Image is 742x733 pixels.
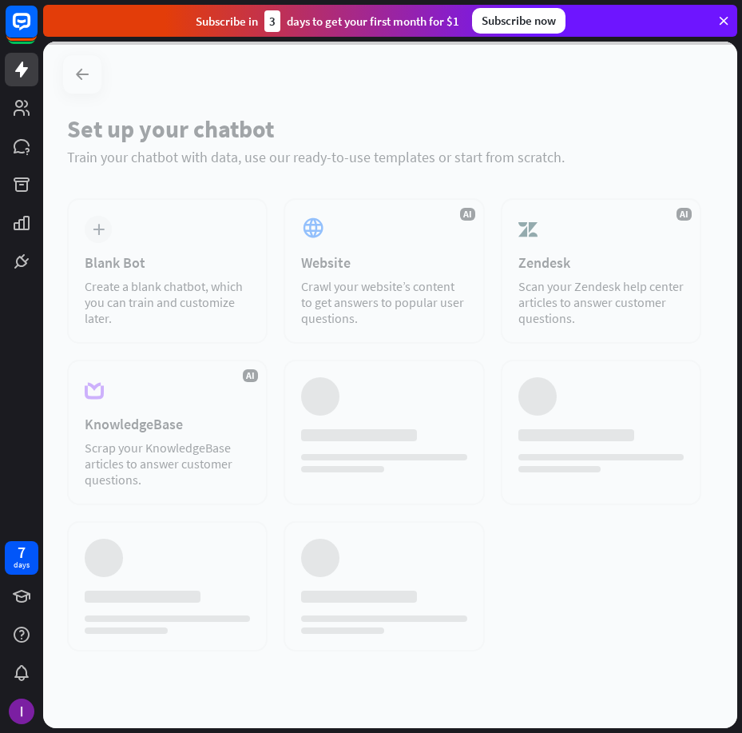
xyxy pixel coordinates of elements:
[14,560,30,571] div: days
[5,541,38,575] a: 7 days
[196,10,459,32] div: Subscribe in days to get your first month for $1
[472,8,565,34] div: Subscribe now
[18,545,26,560] div: 7
[264,10,280,32] div: 3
